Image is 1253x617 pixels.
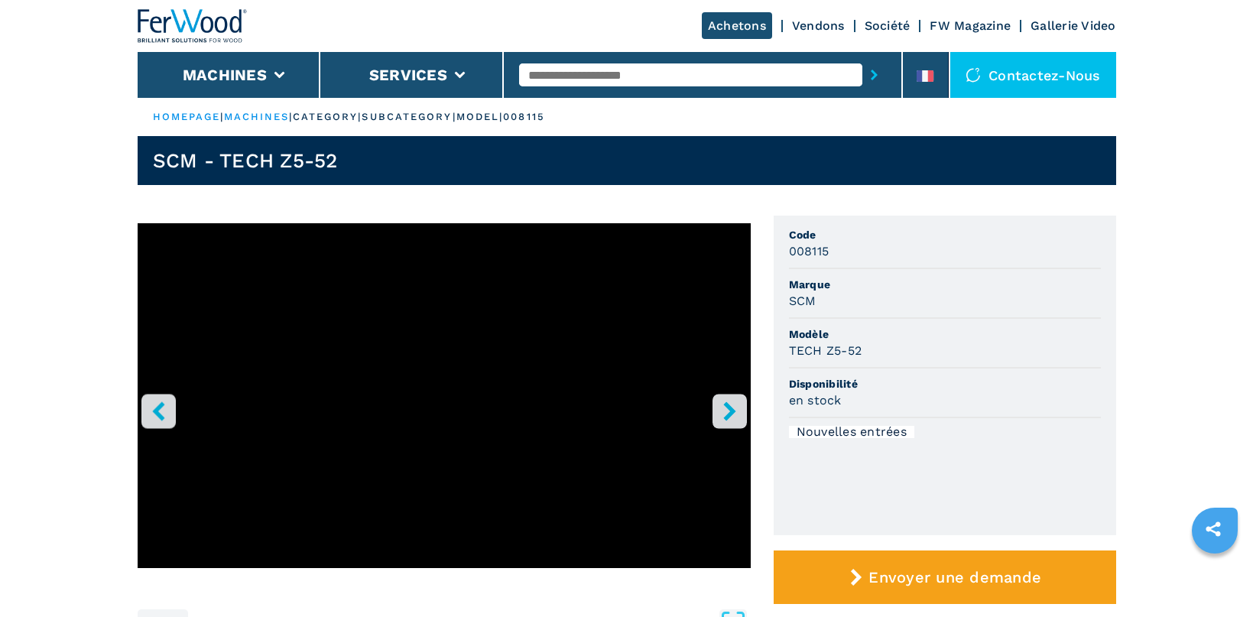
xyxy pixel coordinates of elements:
[224,111,290,122] a: machines
[865,18,911,33] a: Société
[369,66,447,84] button: Services
[153,148,338,173] h1: SCM - TECH Z5-52
[138,9,248,43] img: Ferwood
[153,111,221,122] a: HOMEPAGE
[141,394,176,428] button: left-button
[789,242,829,260] h3: 008115
[774,550,1116,604] button: Envoyer une demande
[950,52,1116,98] div: Contactez-nous
[789,426,914,438] div: Nouvelles entrées
[792,18,845,33] a: Vendons
[503,110,545,124] p: 008115
[966,67,981,83] img: Contactez-nous
[1188,548,1242,606] iframe: Chat
[789,342,862,359] h3: TECH Z5-52
[362,110,456,124] p: subcategory |
[293,110,362,124] p: category |
[789,391,842,409] h3: en stock
[789,326,1101,342] span: Modèle
[220,111,223,122] span: |
[930,18,1011,33] a: FW Magazine
[868,568,1041,586] span: Envoyer une demande
[862,57,886,93] button: submit-button
[138,223,751,568] iframe: Centro di lavoro a 5 assi in azione - SCM TECH Z5-52 - Ferwoodgroup - 008115
[713,394,747,428] button: right-button
[138,223,751,594] div: Go to Slide 1
[1031,18,1116,33] a: Gallerie Video
[702,12,772,39] a: Achetons
[789,277,1101,292] span: Marque
[789,376,1101,391] span: Disponibilité
[289,111,292,122] span: |
[456,110,504,124] p: model |
[789,227,1101,242] span: Code
[789,292,816,310] h3: SCM
[1194,510,1232,548] a: sharethis
[183,66,267,84] button: Machines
